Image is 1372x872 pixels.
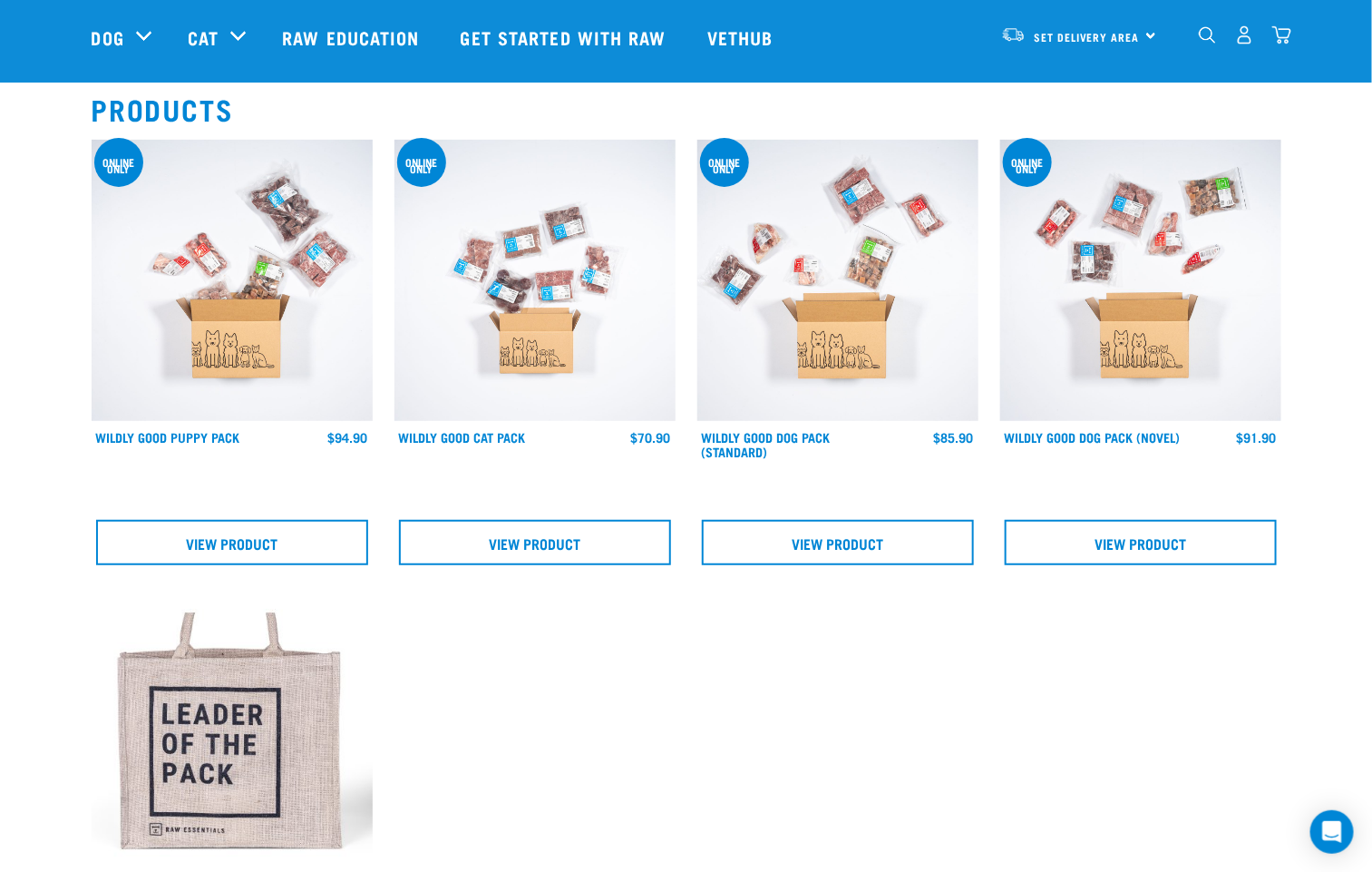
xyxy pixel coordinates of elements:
[1001,26,1026,43] img: van-moving.png
[443,1,689,73] a: Get started with Raw
[1005,520,1277,565] a: View Product
[1310,810,1354,854] div: Open Intercom Messenger
[702,434,831,455] a: Wildly Good Dog Pack (Standard)
[1272,25,1291,44] img: home-icon@2x.png
[1003,159,1052,171] div: Online Only
[697,140,978,421] img: Dog 0 2sec
[934,430,974,445] div: $85.90
[1035,34,1140,40] span: Set Delivery Area
[394,140,676,421] img: Cat 0 2sec
[188,24,219,51] a: Cat
[92,140,373,421] img: Puppy 0 2sec
[1237,430,1277,445] div: $91.90
[92,24,124,51] a: Dog
[399,434,526,440] a: Wildly Good Cat Pack
[264,1,442,73] a: Raw Education
[94,159,143,171] div: Online Only
[1199,26,1216,44] img: home-icon-1@2x.png
[96,434,240,440] a: Wildly Good Puppy Pack
[328,430,368,445] div: $94.90
[1005,434,1181,440] a: Wildly Good Dog Pack (Novel)
[1000,140,1281,421] img: Dog Novel 0 2sec
[700,159,749,171] div: Online Only
[92,93,1281,125] h2: Products
[689,1,796,73] a: Vethub
[1235,25,1254,44] img: user.png
[631,430,671,445] div: $70.90
[702,520,974,565] a: View Product
[397,159,446,171] div: ONLINE ONLY
[96,520,368,565] a: View Product
[399,520,671,565] a: View Product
